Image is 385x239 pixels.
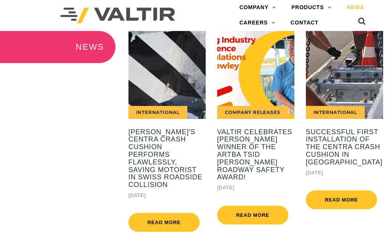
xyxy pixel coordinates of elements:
[232,15,283,31] a: CAREERS
[128,31,206,119] a: International
[217,31,294,119] a: Company Releases
[128,128,206,189] a: [PERSON_NAME]'s CENTRA Crash Cushion Performs Flawlessly, Saving Motorist in Swiss Roadside Colli...
[306,190,377,209] a: Read more
[306,128,383,166] a: Successful First Installation of the CENTRA Crash Cushion in [GEOGRAPHIC_DATA]
[128,191,206,200] div: [DATE]
[128,106,187,119] div: International
[60,8,175,23] img: Valtir
[217,128,294,182] a: Valtir Celebrates [PERSON_NAME] Winner of the ARTBA TSID [PERSON_NAME] Roadway Safety Award!
[283,15,326,31] a: CONTACT
[306,168,383,177] div: [DATE]
[306,106,365,119] div: International
[306,31,383,119] a: International
[217,183,294,192] div: [DATE]
[217,206,289,224] a: Read more
[128,213,200,232] a: Read more
[217,106,288,119] div: Company Releases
